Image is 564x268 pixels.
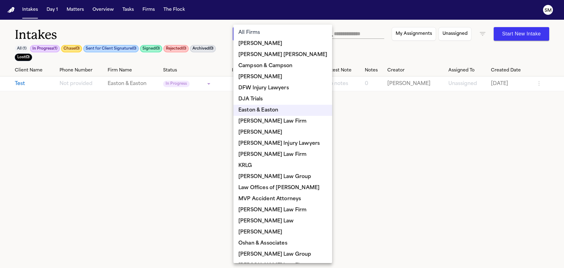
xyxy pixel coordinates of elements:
li: [PERSON_NAME] [233,38,332,49]
li: [PERSON_NAME] Law Group [233,171,332,182]
li: [PERSON_NAME] [233,127,332,138]
li: Oshan & Associates [233,238,332,249]
li: DFW Injury Lawyers [233,83,332,94]
li: [PERSON_NAME] Law Firm [233,149,332,160]
li: [PERSON_NAME] Law [233,216,332,227]
li: Easton & Easton [233,105,332,116]
li: KRLG [233,160,332,171]
li: [PERSON_NAME] Injury Lawyers [233,138,332,149]
li: [PERSON_NAME] Law Firm [233,205,332,216]
li: MVP Accident Attorneys [233,193,332,205]
li: DJA Trials [233,94,332,105]
li: [PERSON_NAME] [233,71,332,83]
li: [PERSON_NAME] [233,227,332,238]
li: [PERSON_NAME] [PERSON_NAME] [233,49,332,60]
span: All Firms [238,29,260,36]
li: Law Offices of [PERSON_NAME] [233,182,332,193]
li: Campson & Campson [233,60,332,71]
li: [PERSON_NAME] Law Firm [233,116,332,127]
li: [PERSON_NAME] Law Group [233,249,332,260]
